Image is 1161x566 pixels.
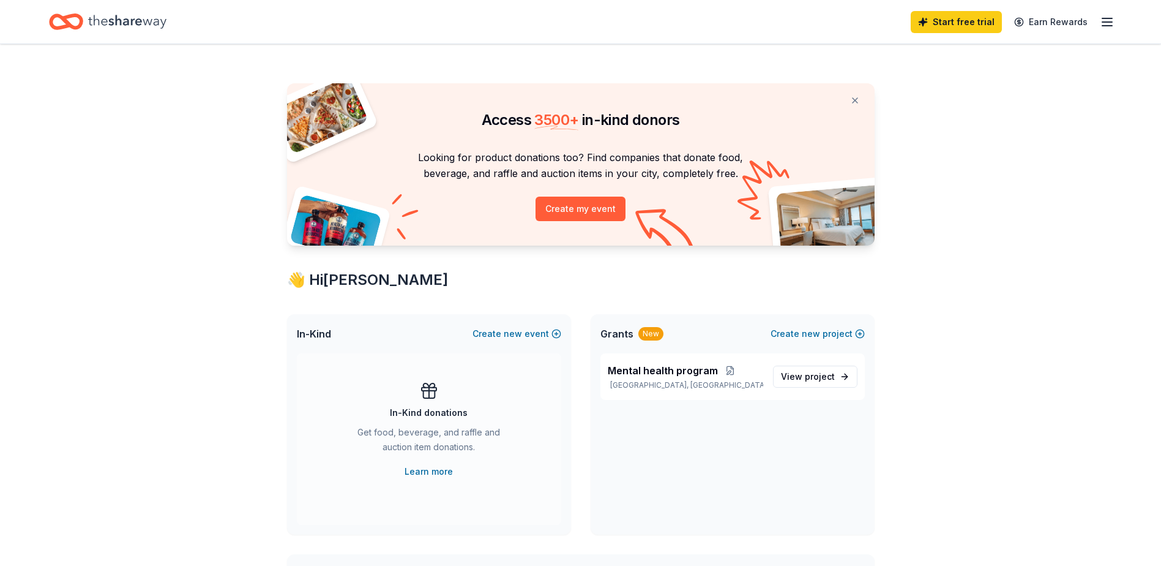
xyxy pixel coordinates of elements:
span: new [802,326,820,341]
a: Earn Rewards [1007,11,1095,33]
span: In-Kind [297,326,331,341]
div: New [638,327,663,341]
div: In-Kind donations [390,406,468,420]
span: Mental health program [608,363,718,378]
button: Createnewproject [771,326,865,341]
img: Curvy arrow [635,209,696,255]
p: [GEOGRAPHIC_DATA], [GEOGRAPHIC_DATA] [608,380,763,390]
img: Pizza [273,76,368,154]
span: Access in-kind donors [482,111,680,129]
a: Start free trial [911,11,1002,33]
span: View [781,369,835,384]
a: Home [49,7,166,36]
div: 👋 Hi [PERSON_NAME] [287,270,875,290]
p: Looking for product donations too? Find companies that donate food, beverage, and raffle and auct... [302,149,860,182]
a: View project [773,366,857,388]
a: Learn more [405,464,453,479]
span: 3500 + [534,111,578,129]
span: project [805,371,835,382]
div: Get food, beverage, and raffle and auction item donations. [346,425,512,459]
span: new [504,326,522,341]
button: Createnewevent [472,326,561,341]
button: Create my event [536,197,625,221]
span: Grants [600,326,633,341]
